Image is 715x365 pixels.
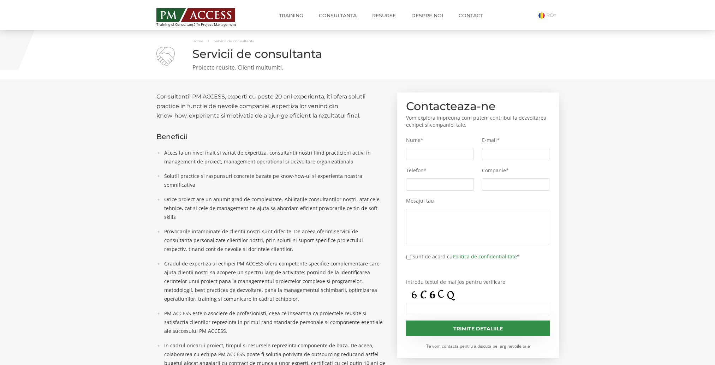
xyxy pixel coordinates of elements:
label: Introdu textul de mai jos pentru verificare [406,279,550,285]
span: Training și Consultanță în Project Management [156,23,249,26]
a: Contact [453,8,488,23]
input: Trimite detaliile [406,321,550,336]
li: Solutii practice si raspunsuri concrete bazate pe know-how-ul si experienta noastra semnificativa [161,172,387,189]
label: Telefon [406,167,474,174]
p: Vom explora impreuna cum putem contribui la dezvoltarea echipei si companiei tale. [406,114,550,128]
li: Gradul de expertiza al echipei PM ACCESS ofera competente specifice complementare care ajuta clie... [161,259,387,303]
img: Romana [538,12,545,19]
p: Proiecte reusite. Clienti multumiti. [156,64,559,72]
label: Sunt de acord cu * [412,253,520,260]
label: Nume [406,137,474,143]
a: Resurse [367,8,401,23]
span: Servicii de consultanta [214,39,255,43]
a: Training și Consultanță în Project Management [156,6,249,26]
a: Training [274,8,309,23]
a: Despre noi [406,8,448,23]
a: RO [538,12,559,18]
a: Consultanta [314,8,362,23]
img: PM ACCESS - Echipa traineri si consultanti certificati PMP: Narciss Popescu, Mihai Olaru, Monica ... [156,8,235,22]
img: Servicii de consultanta [156,47,175,66]
a: Home [192,39,203,43]
a: Politica de confidentialitate [453,253,517,260]
h3: Beneficii [156,133,387,140]
h1: Servicii de consultanta [156,48,559,60]
h2: Consultantii PM ACCESS, experti cu peste 20 ani experienta, iti ofera solutii practice in functie... [156,92,387,120]
label: E-mail [482,137,550,143]
h2: Contacteaza-ne [406,101,550,111]
li: Acces la un nivel inalt si variat de expertiza, consultantii nostri fiind practicieni activi in m... [161,148,387,166]
label: Mesajul tau [406,198,550,204]
li: Provocarile intampinate de clientii nostri sunt diferite. De aceea oferim servicii de consultanta... [161,227,387,253]
label: Companie [482,167,550,174]
li: Orice proiect are un anumit grad de complexitate. Abilitatile consultantilor nostri, atat cele te... [161,195,387,221]
small: Te vom contacta pentru a discuta pe larg nevoile tale [406,343,550,349]
li: PM ACCESS este o asociere de profesionisti, ceea ce inseamna ca proiectele reusite si satisfactia... [161,309,387,335]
